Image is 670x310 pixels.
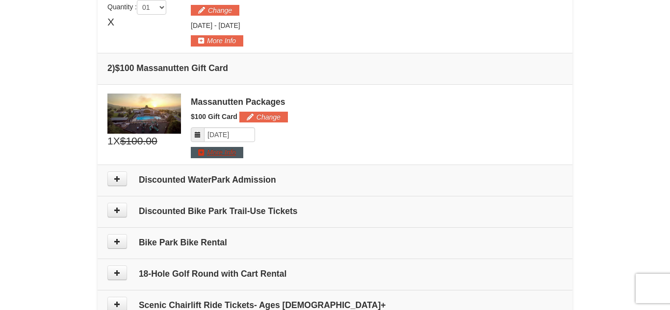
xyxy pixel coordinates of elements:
[107,15,114,29] span: X
[219,22,240,29] span: [DATE]
[112,63,115,73] span: )
[107,206,563,216] h4: Discounted Bike Park Trail-Use Tickets
[191,97,563,107] div: Massanutten Packages
[107,63,563,73] h4: 2 $100 Massanutten Gift Card
[191,5,239,16] button: Change
[113,134,120,148] span: X
[120,134,157,148] span: $100.00
[191,35,243,46] button: More Info
[239,112,288,122] button: Change
[107,94,181,134] img: 6619879-1.jpg
[191,147,243,158] button: More Info
[107,3,166,11] span: Quantity :
[214,22,217,29] span: -
[107,175,563,185] h4: Discounted WaterPark Admission
[107,269,563,279] h4: 18-Hole Golf Round with Cart Rental
[191,113,237,120] span: $100 Gift Card
[191,22,212,29] span: [DATE]
[107,238,563,247] h4: Bike Park Bike Rental
[107,300,563,310] h4: Scenic Chairlift Ride Tickets- Ages [DEMOGRAPHIC_DATA]+
[107,134,113,148] span: 1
